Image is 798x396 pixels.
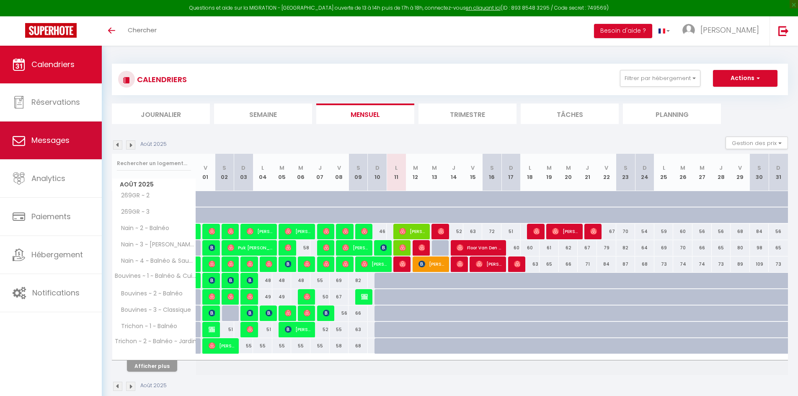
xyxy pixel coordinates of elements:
[247,321,253,337] span: [PERSON_NAME]
[209,321,215,337] span: [PERSON_NAME]
[117,156,191,171] input: Rechercher un logement...
[399,256,405,272] span: [PERSON_NAME]
[578,154,597,191] th: 21
[673,224,692,239] div: 60
[463,154,483,191] th: 15
[304,256,310,272] span: [PERSON_NAME]
[413,164,418,172] abbr: M
[330,273,349,288] div: 69
[253,273,272,288] div: 48
[114,207,152,217] span: 269GR ~ 3
[342,223,349,239] span: [PERSON_NAME]
[114,191,152,200] span: 269GR ~ 2
[209,305,215,321] span: [PERSON_NAME]
[586,164,589,172] abbr: J
[597,240,616,256] div: 79
[135,70,187,89] h3: CALENDRIERS
[342,240,368,256] span: [PERSON_NAME]
[547,164,552,172] abbr: M
[279,164,284,172] abbr: M
[635,240,654,256] div: 64
[112,104,210,124] li: Journalier
[620,70,700,87] button: Filtrer par hébergement
[209,338,234,354] span: [PERSON_NAME]
[719,164,723,172] abbr: J
[616,256,635,272] div: 87
[272,289,292,305] div: 49
[247,256,253,272] span: [PERSON_NAME] Longe
[654,154,674,191] th: 25
[323,305,329,321] span: [PERSON_NAME]
[590,223,597,239] span: [PERSON_NAME]
[349,305,368,321] div: 66
[140,140,167,148] p: Août 2025
[578,256,597,272] div: 71
[700,25,759,35] span: [PERSON_NAME]
[438,223,444,239] span: [PERSON_NAME]
[31,97,80,107] span: Réservations
[222,164,226,172] abbr: S
[521,240,540,256] div: 60
[540,240,559,256] div: 61
[521,104,619,124] li: Tâches
[32,287,80,298] span: Notifications
[330,305,349,321] div: 56
[114,305,193,315] span: Bouvines ~ 3 ~ Classique
[750,154,769,191] th: 30
[540,256,559,272] div: 65
[114,240,197,249] span: Nain ~ 3 ~ [PERSON_NAME] & Sauna
[623,104,721,124] li: Planning
[25,23,77,38] img: Super Booking
[247,223,272,239] span: [PERSON_NAME]
[597,224,616,239] div: 67
[247,272,253,288] span: [PERSON_NAME]
[594,24,652,38] button: Besoin d'aide ?
[330,338,349,354] div: 58
[253,154,272,191] th: 04
[635,224,654,239] div: 54
[31,135,70,145] span: Messages
[266,305,272,321] span: [PERSON_NAME]
[490,164,494,172] abbr: S
[234,338,253,354] div: 55
[337,164,341,172] abbr: V
[731,154,750,191] th: 29
[559,256,578,272] div: 66
[616,224,635,239] div: 70
[444,224,463,239] div: 52
[291,240,310,256] div: 58
[349,273,368,288] div: 82
[566,164,571,172] abbr: M
[731,256,750,272] div: 89
[285,321,310,337] span: [PERSON_NAME]
[349,322,368,337] div: 63
[121,16,163,46] a: Chercher
[310,322,330,337] div: 52
[654,256,674,272] div: 73
[444,154,463,191] th: 14
[395,164,398,172] abbr: L
[215,322,234,337] div: 51
[604,164,608,172] abbr: V
[482,224,501,239] div: 72
[692,240,712,256] div: 66
[552,223,578,239] span: [PERSON_NAME]
[597,256,616,272] div: 84
[291,338,310,354] div: 55
[272,273,292,288] div: 48
[247,305,253,321] span: [PERSON_NAME]
[227,272,234,288] span: [PERSON_NAME]
[406,154,425,191] th: 12
[654,240,674,256] div: 69
[399,223,425,239] span: [PERSON_NAME]
[310,289,330,305] div: 50
[253,322,272,337] div: 51
[597,154,616,191] th: 22
[509,164,513,172] abbr: D
[214,104,312,124] li: Semaine
[731,240,750,256] div: 80
[712,224,731,239] div: 56
[769,224,788,239] div: 56
[285,256,291,272] span: [PERSON_NAME]
[227,240,272,256] span: Puk [PERSON_NAME]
